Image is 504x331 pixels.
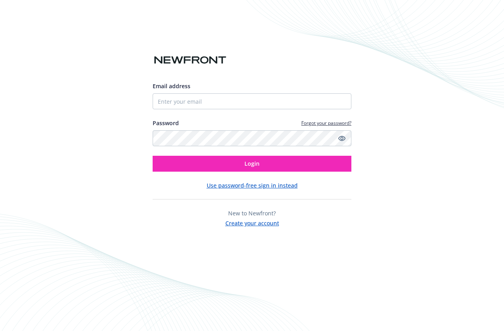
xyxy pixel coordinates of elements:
button: Login [153,156,351,172]
a: Forgot your password? [301,120,351,126]
input: Enter your email [153,93,351,109]
img: Newfront logo [153,53,228,67]
label: Password [153,119,179,127]
input: Enter your password [153,130,351,146]
span: Login [244,160,260,167]
a: Show password [337,134,347,143]
button: Use password-free sign in instead [207,181,298,190]
span: New to Newfront? [228,209,276,217]
span: Email address [153,82,190,90]
button: Create your account [225,217,279,227]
